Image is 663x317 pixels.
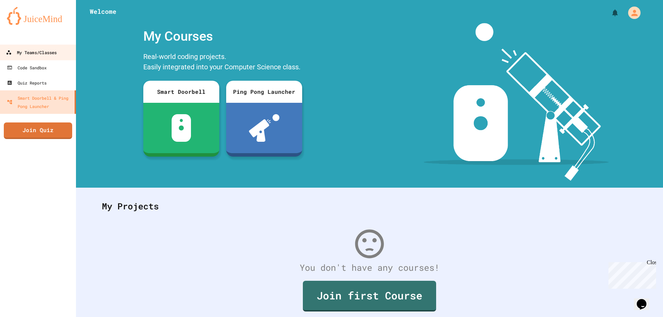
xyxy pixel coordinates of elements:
div: My Courses [140,23,306,50]
div: Real-world coding projects. Easily integrated into your Computer Science class. [140,50,306,76]
a: Join Quiz [4,122,72,139]
iframe: chat widget [606,259,656,289]
div: Smart Doorbell [143,81,219,103]
div: Quiz Reports [7,79,47,87]
img: banner-image-my-projects.png [424,23,609,181]
div: My Account [621,5,642,21]
img: logo-orange.svg [7,7,69,25]
div: My Teams/Classes [6,48,57,57]
div: My Notifications [598,7,621,19]
div: Ping Pong Launcher [226,81,302,103]
img: ppl-with-ball.png [249,114,280,142]
div: Smart Doorbell & Ping Pong Launcher [7,94,72,110]
a: Join first Course [303,281,436,311]
div: Chat with us now!Close [3,3,48,44]
div: My Projects [95,193,644,220]
div: Code Sandbox [7,63,47,72]
iframe: chat widget [634,289,656,310]
div: You don't have any courses! [95,261,644,274]
img: sdb-white.svg [172,114,191,142]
